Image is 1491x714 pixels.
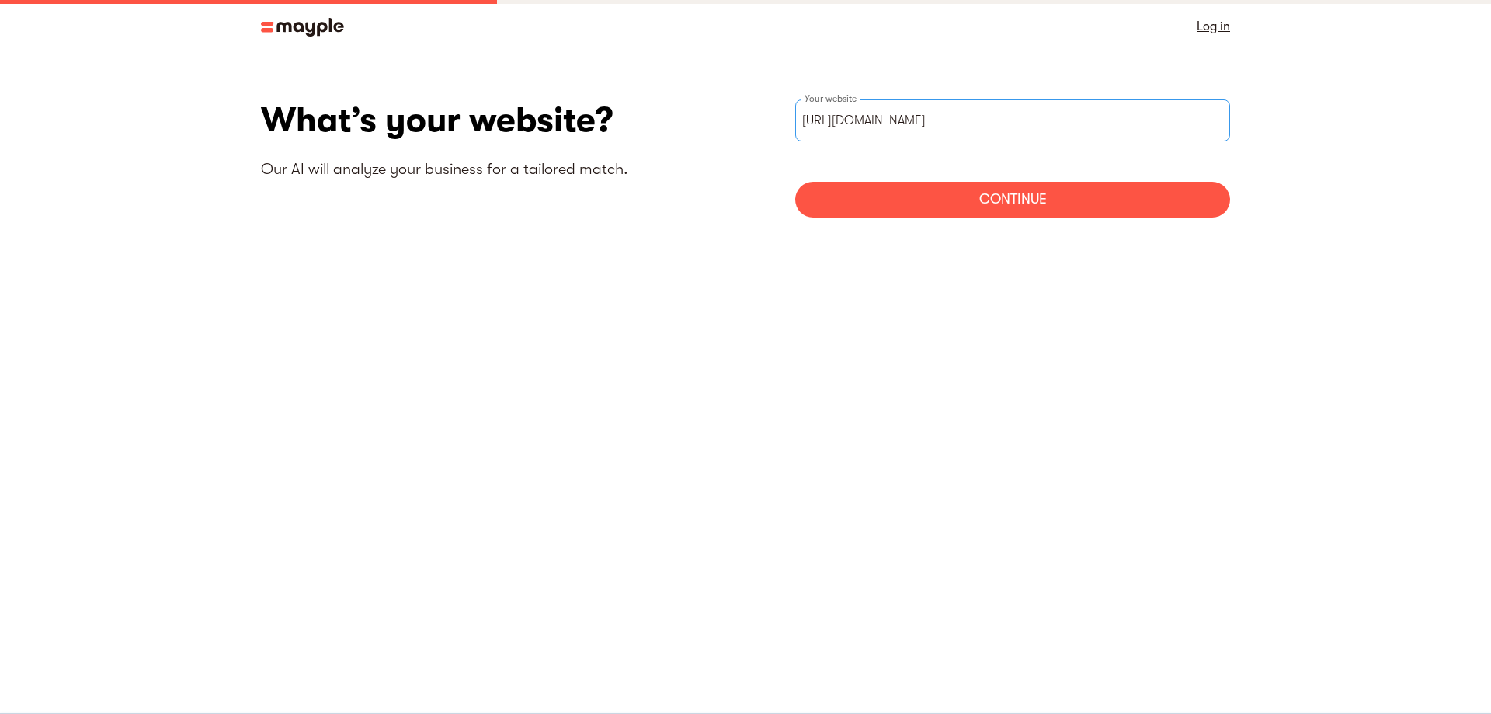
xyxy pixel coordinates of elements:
form: websiteStep [795,99,1230,218]
iframe: Chat Widget [1211,534,1491,714]
label: Your website [801,92,860,105]
a: Log in [1197,16,1230,37]
p: Our AI will analyze your business for a tailored match. [261,159,745,179]
h1: What’s your website? [261,99,745,141]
